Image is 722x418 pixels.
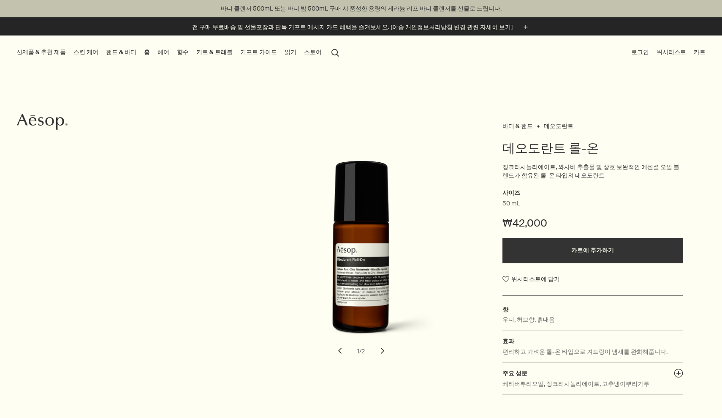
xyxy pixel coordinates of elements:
nav: primary [15,36,343,69]
button: 카트 [692,46,707,58]
p: 우디, 허브향, 흙내음 [502,315,555,324]
p: 바디 클렌저 500mL 또는 바디 밤 500mL 구매 시 풍성한 용량의 제라늄 리프 바디 클렌저를 선물로 드립니다. [8,4,714,13]
span: ₩42,000 [502,216,547,230]
img: Back of Déodorant Roll-On in amber glass bottle [271,161,456,350]
a: 바디 & 핸드 [502,122,533,126]
h1: 데오도란트 롤-온 [502,140,683,157]
button: next slide [373,342,392,360]
a: 데오도란트 [544,122,573,126]
a: 위시리스트 [655,46,688,58]
p: 편리하고 가벼운 롤-온 타입으로 겨드랑이 냄새를 완화해줍니다. [502,347,668,356]
a: 스킨 케어 [72,46,100,58]
span: 주요 성분 [502,369,527,377]
button: 주요 성분 [674,369,683,380]
a: Aesop [15,111,70,134]
button: 신제품 & 추천 제품 [15,46,68,58]
button: previous slide [331,342,349,360]
button: 스토어 [302,46,323,58]
button: 검색창 열기 [328,44,343,60]
svg: Aesop [17,113,68,130]
p: 베티버뿌리오일, 징크리시놀리에이트, 고추냉이뿌리가루 [502,379,649,388]
a: 홈 [142,46,152,58]
a: 핸드 & 바디 [104,46,138,58]
nav: supplementary [630,36,707,69]
a: 기프트 가이드 [239,46,279,58]
p: 징크리시놀리에이트, 와사비 추출물 및 상호 보완적인 에센셜 오일 블렌드가 함유된 롤-온 타입의 데오도란트 [502,163,683,180]
h2: 향 [502,305,683,314]
div: 데오도란트 롤-온 [241,161,481,361]
a: 향수 [175,46,190,58]
h2: 효과 [502,336,683,346]
button: 전 구매 무료배송 및 선물포장과 단독 기프트 메시지 카드 혜택을 즐겨보세요. [이솝 개인정보처리방침 변경 관련 자세히 보기] [192,22,530,32]
span: 50 mL [502,199,520,208]
h2: 사이즈 [502,188,683,198]
a: 읽기 [283,46,298,58]
button: 위시리스트에 담기 [502,272,560,287]
button: 로그인 [630,46,651,58]
a: 키트 & 트래블 [195,46,234,58]
button: 카트에 추가하기 - ₩42,000 [502,238,683,263]
p: 전 구매 무료배송 및 선물포장과 단독 기프트 메시지 카드 혜택을 즐겨보세요. [이솝 개인정보처리방침 변경 관련 자세히 보기] [192,23,513,32]
a: 헤어 [156,46,171,58]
